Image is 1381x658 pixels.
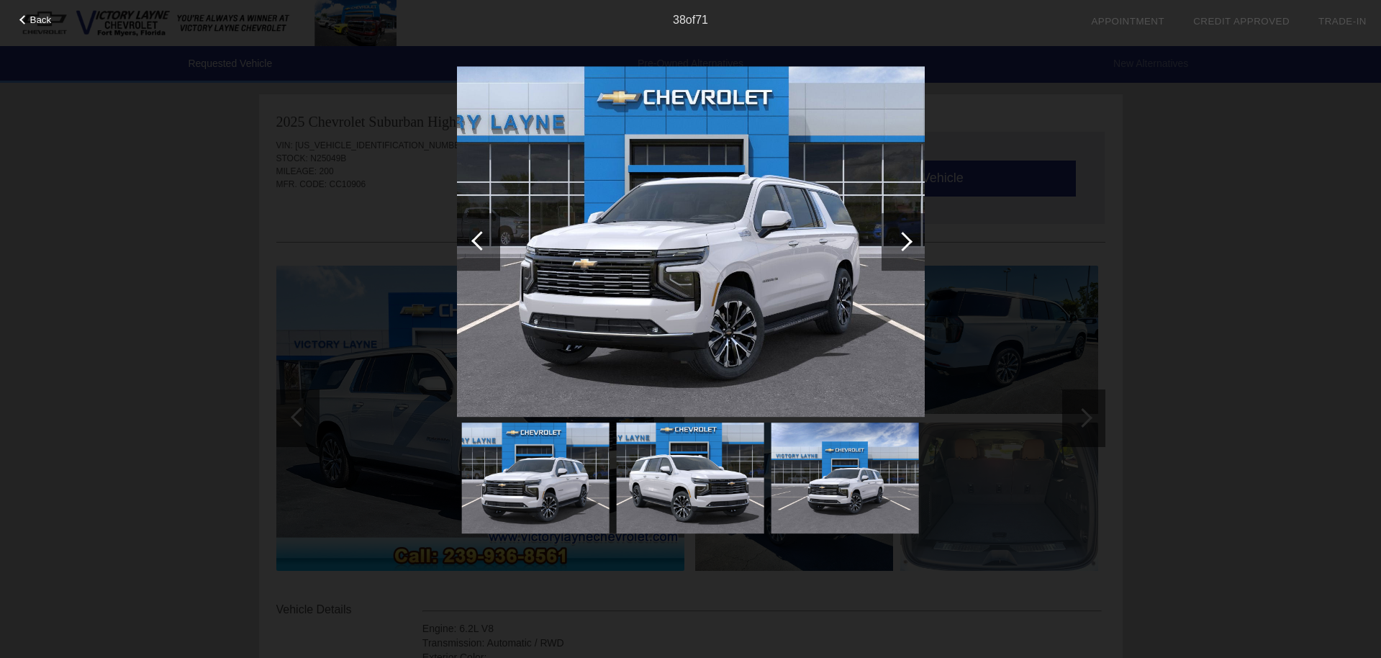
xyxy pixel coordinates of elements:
[461,423,609,533] img: 38.jpg
[1318,16,1367,27] a: Trade-In
[457,66,925,418] img: 38.jpg
[30,14,52,25] span: Back
[1091,16,1164,27] a: Appointment
[673,14,686,26] span: 38
[1193,16,1290,27] a: Credit Approved
[695,14,708,26] span: 71
[616,423,764,533] img: 39.jpg
[771,423,918,533] img: 40.jpg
